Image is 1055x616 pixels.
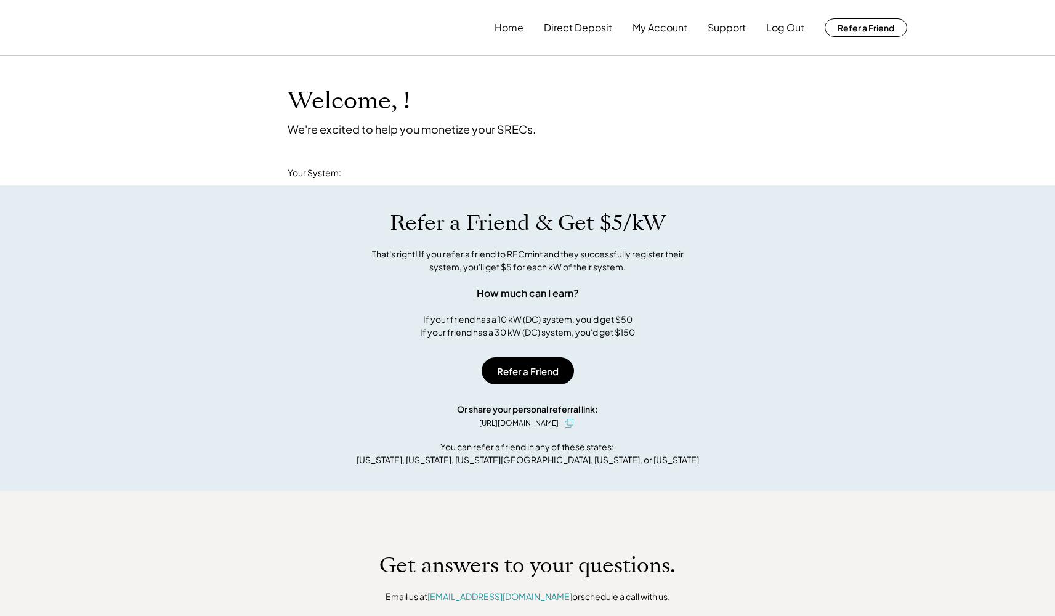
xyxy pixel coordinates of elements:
button: Log Out [766,15,804,40]
h1: Welcome, ! [288,87,442,116]
button: Direct Deposit [544,15,612,40]
h1: Refer a Friend & Get $5/kW [390,210,666,236]
a: schedule a call with us [581,591,668,602]
div: Your System: [288,167,341,179]
div: [URL][DOMAIN_NAME] [479,418,559,429]
button: Refer a Friend [825,18,907,37]
h1: Get answers to your questions. [379,553,676,578]
button: My Account [633,15,687,40]
button: click to copy [562,416,576,431]
a: [EMAIL_ADDRESS][DOMAIN_NAME] [427,591,572,602]
div: How much can I earn? [477,286,579,301]
button: Support [708,15,746,40]
div: Or share your personal referral link: [457,403,598,416]
button: Home [495,15,523,40]
div: If your friend has a 10 kW (DC) system, you'd get $50 If your friend has a 30 kW (DC) system, you... [420,313,635,339]
button: Refer a Friend [482,357,574,384]
div: That's right! If you refer a friend to RECmint and they successfully register their system, you'l... [358,248,697,274]
div: You can refer a friend in any of these states: [US_STATE], [US_STATE], [US_STATE][GEOGRAPHIC_DATA... [357,440,699,466]
div: Email us at or . [386,591,670,603]
div: We're excited to help you monetize your SRECs. [288,122,536,136]
img: yH5BAEAAAAALAAAAAABAAEAAAIBRAA7 [148,20,251,36]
